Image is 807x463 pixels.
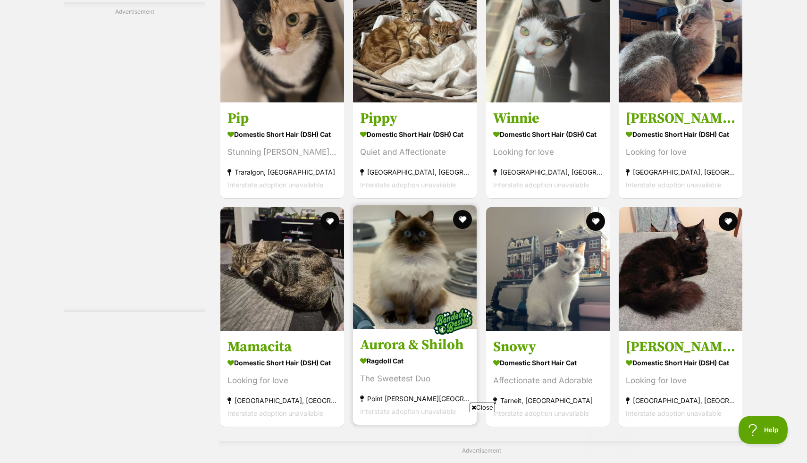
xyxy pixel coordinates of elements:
[619,102,742,198] a: [PERSON_NAME] Domestic Short Hair (DSH) Cat Looking for love [GEOGRAPHIC_DATA], [GEOGRAPHIC_DATA]...
[493,109,603,127] h3: Winnie
[493,409,589,417] span: Interstate adoption unavailable
[626,374,735,387] div: Looking for love
[619,207,742,331] img: Luca - Domestic Short Hair (DSH) Cat
[64,2,205,312] div: Advertisement
[227,374,337,387] div: Looking for love
[470,403,495,412] span: Close
[175,416,632,458] iframe: Advertisement
[227,109,337,127] h3: Pip
[493,355,603,369] strong: Domestic Short Hair Cat
[353,102,477,198] a: Pippy Domestic Short Hair (DSH) Cat Quiet and Affectionate [GEOGRAPHIC_DATA], [GEOGRAPHIC_DATA] I...
[353,205,477,329] img: Aurora & Shiloh - Ragdoll Cat
[626,166,735,178] strong: [GEOGRAPHIC_DATA], [GEOGRAPHIC_DATA]
[360,181,456,189] span: Interstate adoption unavailable
[626,127,735,141] strong: Domestic Short Hair (DSH) Cat
[360,372,470,385] div: The Sweetest Duo
[626,409,722,417] span: Interstate adoption unavailable
[626,355,735,369] strong: Domestic Short Hair (DSH) Cat
[486,207,610,331] img: Snowy - Domestic Short Hair Cat
[220,207,344,331] img: Mamacita - Domestic Short Hair (DSH) Cat
[320,212,339,231] button: favourite
[719,212,738,231] button: favourite
[64,20,205,303] iframe: Advertisement
[227,337,337,355] h3: Mamacita
[493,127,603,141] strong: Domestic Short Hair (DSH) Cat
[360,127,470,141] strong: Domestic Short Hair (DSH) Cat
[493,374,603,387] div: Affectionate and Adorable
[227,166,337,178] strong: Traralgon, [GEOGRAPHIC_DATA]
[220,102,344,198] a: Pip Domestic Short Hair (DSH) Cat Stunning [PERSON_NAME] 😍 Traralgon, [GEOGRAPHIC_DATA] Interstat...
[619,330,742,426] a: [PERSON_NAME] Domestic Short Hair (DSH) Cat Looking for love [GEOGRAPHIC_DATA], [GEOGRAPHIC_DATA]...
[486,330,610,426] a: Snowy Domestic Short Hair Cat Affectionate and Adorable Tarneit, [GEOGRAPHIC_DATA] Interstate ado...
[227,394,337,406] strong: [GEOGRAPHIC_DATA], [GEOGRAPHIC_DATA]
[493,337,603,355] h3: Snowy
[360,407,456,415] span: Interstate adoption unavailable
[353,328,477,424] a: Aurora & Shiloh Ragdoll Cat The Sweetest Duo Point [PERSON_NAME][GEOGRAPHIC_DATA] Interstate adop...
[586,212,605,231] button: favourite
[739,416,788,444] iframe: Help Scout Beacon - Open
[360,336,470,354] h3: Aurora & Shiloh
[454,210,472,229] button: favourite
[486,102,610,198] a: Winnie Domestic Short Hair (DSH) Cat Looking for love [GEOGRAPHIC_DATA], [GEOGRAPHIC_DATA] Inters...
[626,337,735,355] h3: [PERSON_NAME]
[360,109,470,127] h3: Pippy
[493,181,589,189] span: Interstate adoption unavailable
[227,355,337,369] strong: Domestic Short Hair (DSH) Cat
[360,392,470,404] strong: Point [PERSON_NAME][GEOGRAPHIC_DATA]
[360,354,470,367] strong: Ragdoll Cat
[227,181,323,189] span: Interstate adoption unavailable
[430,297,477,345] img: bonded besties
[227,409,323,417] span: Interstate adoption unavailable
[626,181,722,189] span: Interstate adoption unavailable
[220,330,344,426] a: Mamacita Domestic Short Hair (DSH) Cat Looking for love [GEOGRAPHIC_DATA], [GEOGRAPHIC_DATA] Inte...
[626,146,735,159] div: Looking for love
[227,127,337,141] strong: Domestic Short Hair (DSH) Cat
[626,394,735,406] strong: [GEOGRAPHIC_DATA], [GEOGRAPHIC_DATA]
[626,109,735,127] h3: [PERSON_NAME]
[227,146,337,159] div: Stunning [PERSON_NAME] 😍
[493,166,603,178] strong: [GEOGRAPHIC_DATA], [GEOGRAPHIC_DATA]
[493,146,603,159] div: Looking for love
[493,394,603,406] strong: Tarneit, [GEOGRAPHIC_DATA]
[360,166,470,178] strong: [GEOGRAPHIC_DATA], [GEOGRAPHIC_DATA]
[360,146,470,159] div: Quiet and Affectionate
